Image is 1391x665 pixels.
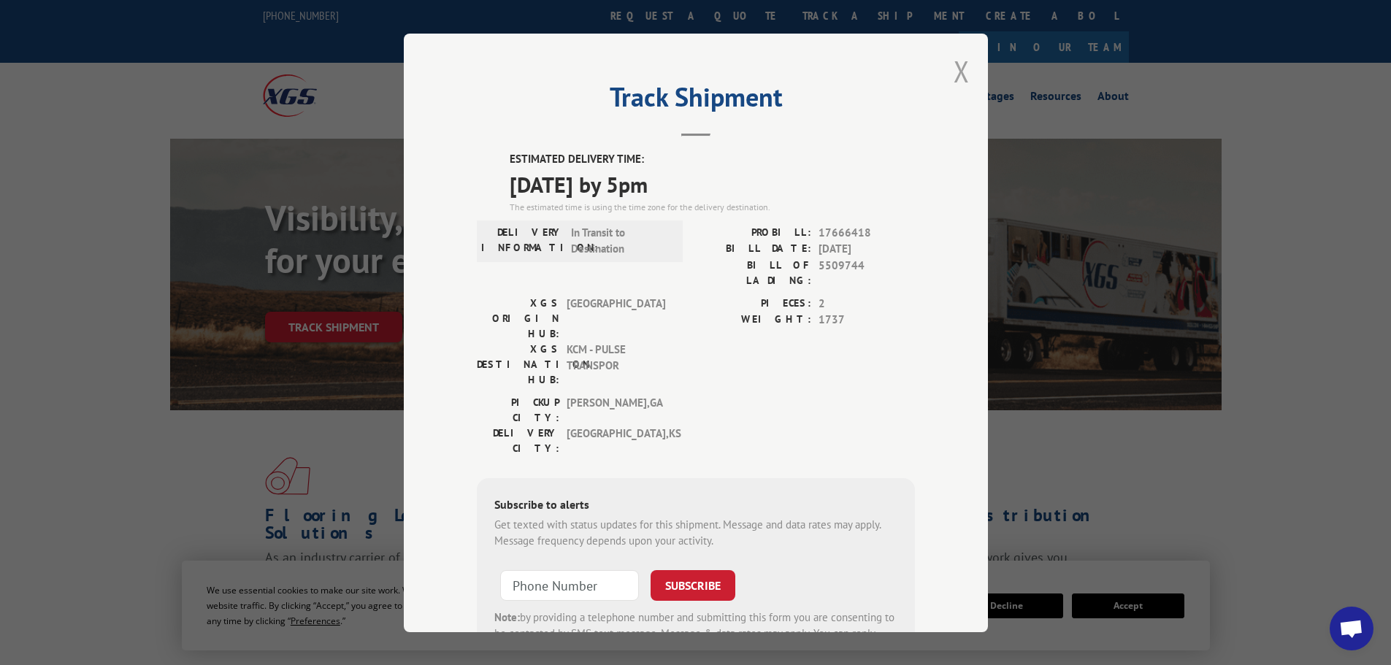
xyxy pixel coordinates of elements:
[494,516,897,549] div: Get texted with status updates for this shipment. Message and data rates may apply. Message frequ...
[696,241,811,258] label: BILL DATE:
[567,341,665,387] span: KCM - PULSE TRANSPOR
[494,610,520,623] strong: Note:
[494,495,897,516] div: Subscribe to alerts
[477,295,559,341] label: XGS ORIGIN HUB:
[696,312,811,328] label: WEIGHT:
[510,200,915,213] div: The estimated time is using the time zone for the delivery destination.
[1330,607,1373,650] div: Open chat
[477,425,559,455] label: DELIVERY CITY:
[819,241,915,258] span: [DATE]
[696,295,811,312] label: PIECES:
[567,394,665,425] span: [PERSON_NAME] , GA
[696,257,811,288] label: BILL OF LADING:
[477,341,559,387] label: XGS DESTINATION HUB:
[819,224,915,241] span: 17666418
[954,52,970,91] button: Close modal
[819,257,915,288] span: 5509744
[481,224,564,257] label: DELIVERY INFORMATION:
[571,224,670,257] span: In Transit to Destination
[494,609,897,658] div: by providing a telephone number and submitting this form you are consenting to be contacted by SM...
[510,167,915,200] span: [DATE] by 5pm
[510,151,915,168] label: ESTIMATED DELIVERY TIME:
[819,312,915,328] span: 1737
[567,425,665,455] span: [GEOGRAPHIC_DATA] , KS
[500,569,639,600] input: Phone Number
[651,569,735,600] button: SUBSCRIBE
[696,224,811,241] label: PROBILL:
[477,87,915,115] h2: Track Shipment
[567,295,665,341] span: [GEOGRAPHIC_DATA]
[819,295,915,312] span: 2
[477,394,559,425] label: PICKUP CITY:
